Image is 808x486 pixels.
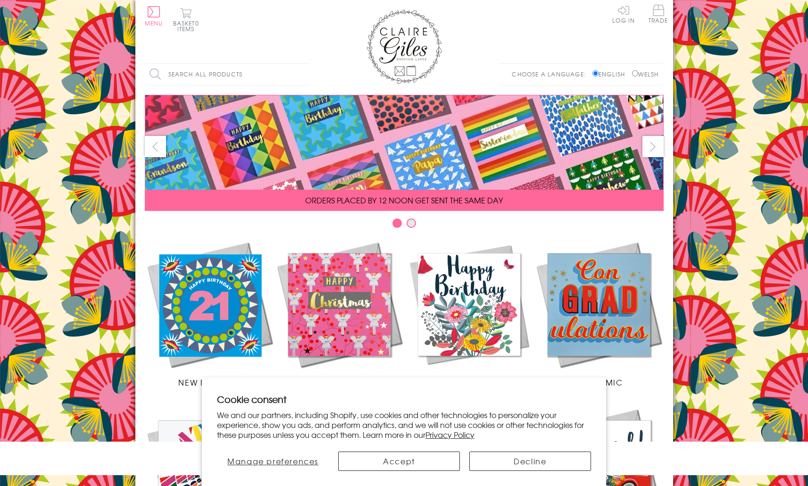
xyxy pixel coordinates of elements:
span: Manage preferences [227,455,318,467]
h2: Cookie consent [217,393,591,406]
a: Trade [649,5,668,25]
span: Birthdays [446,377,491,388]
button: Manage preferences [217,452,329,471]
p: Choose a language: [512,70,591,78]
input: Search [300,64,310,85]
button: Carousel Page 1 (Current Slide) [392,218,402,228]
a: Privacy Policy [425,429,475,440]
p: We and our partners, including Shopify, use cookies and other technologies to personalize your ex... [217,410,591,439]
button: Menu [145,6,163,26]
span: ORDERS PLACED BY 12 NOON GET SENT THE SAME DAY [305,194,503,206]
label: Welsh [632,70,659,78]
a: New Releases [145,240,275,388]
span: Trade [649,5,668,23]
span: Christmas [315,377,363,388]
span: Menu [145,19,163,27]
button: Accept [338,452,460,471]
a: Birthdays [404,240,534,388]
label: English [592,70,630,78]
a: Academic [534,240,664,388]
img: Claire Giles Greetings Cards [367,9,442,84]
input: English [592,70,599,76]
a: Log In [612,5,635,23]
input: Search all products [145,64,310,85]
button: next [642,136,664,157]
button: prev [145,136,166,157]
button: Carousel Page 2 [407,218,416,228]
div: Carousel Pagination [145,218,664,233]
span: New Releases [178,377,240,388]
button: Basket0 items [173,8,199,32]
a: Christmas [275,240,404,388]
span: Academic [575,377,623,388]
input: Welsh [632,70,638,76]
span: 0 items [177,19,199,33]
button: Decline [469,452,591,471]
